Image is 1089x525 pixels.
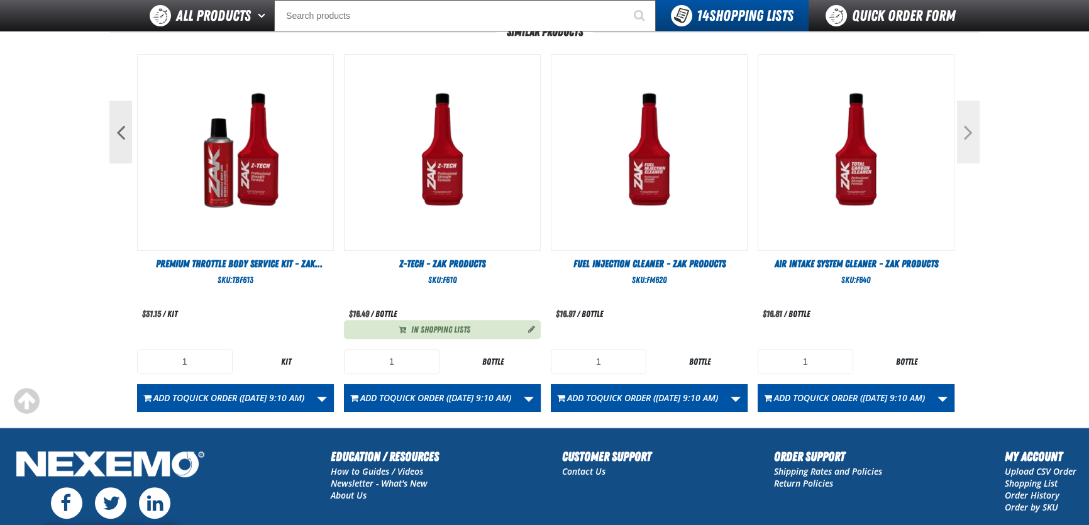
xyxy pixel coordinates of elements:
[13,447,208,484] img: Nexemo Logo
[556,309,575,319] span: $16.97
[758,55,954,250] : View Details of the Air Intake System Cleaner - ZAK Products
[331,489,367,501] a: About Us
[577,309,580,319] span: /
[345,55,540,250] img: Z-Tech - ZAK Products
[775,258,938,270] span: Air Intake System Cleaner - ZAK Products
[774,465,882,477] a: Shipping Rates and Policies
[183,392,304,404] span: Quick Order ([DATE] 9:10 AM)
[763,309,782,319] span: $16.81
[360,392,511,404] span: Add to
[518,321,538,336] button: Manage current product in the Shopping List
[758,384,931,412] button: Add toQuick Order ([DATE] 9:10 AM)
[371,309,373,319] span: /
[562,465,605,477] a: Contact Us
[758,55,954,250] img: Air Intake System Cleaner - ZAK Products
[142,309,161,319] span: $31.15
[310,384,334,412] a: More Actions
[551,257,748,271] a: Fuel Injection Cleaner - ZAK Products
[582,309,603,319] span: bottle
[856,275,871,285] span: F640
[697,7,709,25] strong: 14
[567,392,718,404] span: Add to
[138,55,333,250] img: Premium Throttle Body Service Kit - ZAK Products
[551,384,724,412] button: Add toQuick Order ([DATE] 9:10 AM)
[758,349,853,374] input: Product Quantity
[551,274,748,286] div: SKU:
[137,274,334,286] div: SKU:
[1005,489,1059,501] a: Order History
[774,447,882,466] h2: Order Support
[724,384,748,412] a: More Actions
[344,349,439,374] input: Product Quantity
[13,387,40,415] div: Scroll to the top
[1005,477,1058,489] a: Shopping List
[176,4,251,27] span: All Products
[331,447,439,466] h2: Education / Resources
[349,309,369,319] span: $16.49
[497,26,593,38] span: Similar Products
[697,7,793,25] span: Shopping Lists
[551,349,646,374] input: Product Quantity
[137,257,334,271] a: Premium Throttle Body Service Kit - ZAK Products
[443,275,457,285] span: F610
[646,275,667,285] span: FM620
[1005,447,1076,466] h2: My Account
[551,55,747,250] : View Details of the Fuel Injection Cleaner - ZAK Products
[446,356,541,368] div: bottle
[137,349,233,374] input: Product Quantity
[390,392,511,404] span: Quick Order ([DATE] 9:10 AM)
[167,309,177,319] span: kit
[344,384,517,412] button: Add toQuick Order ([DATE] 9:10 AM)
[517,384,541,412] a: More Actions
[573,258,726,270] span: Fuel Injection Cleaner - ZAK Products
[774,392,925,404] span: Add to
[1005,465,1076,477] a: Upload CSV Order
[411,324,470,336] span: In Shopping Lists
[344,274,541,286] div: SKU:
[931,384,954,412] a: More Actions
[758,257,954,271] a: Air Intake System Cleaner - ZAK Products
[163,309,165,319] span: /
[138,55,333,250] : View Details of the Premium Throttle Body Service Kit - ZAK Products
[399,258,485,270] span: Z-Tech - ZAK Products
[758,274,954,286] div: SKU:
[109,101,132,163] button: Previous
[153,392,304,404] span: Add to
[597,392,718,404] span: Quick Order ([DATE] 9:10 AM)
[784,309,787,319] span: /
[957,101,980,163] button: Next
[551,55,747,250] img: Fuel Injection Cleaner - ZAK Products
[653,356,748,368] div: bottle
[804,392,925,404] span: Quick Order ([DATE] 9:10 AM)
[1005,501,1058,513] a: Order by SKU
[788,309,810,319] span: bottle
[860,356,955,368] div: bottle
[562,447,651,466] h2: Customer Support
[375,309,397,319] span: bottle
[239,356,334,368] div: kit
[156,258,323,284] span: Premium Throttle Body Service Kit - ZAK Products
[331,465,423,477] a: How to Guides / Videos
[331,477,428,489] a: Newsletter - What's New
[137,384,311,412] button: Add toQuick Order ([DATE] 9:10 AM)
[774,477,833,489] a: Return Policies
[344,257,541,271] a: Z-Tech - ZAK Products
[345,55,540,250] : View Details of the Z-Tech - ZAK Products
[232,275,253,285] span: TBF613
